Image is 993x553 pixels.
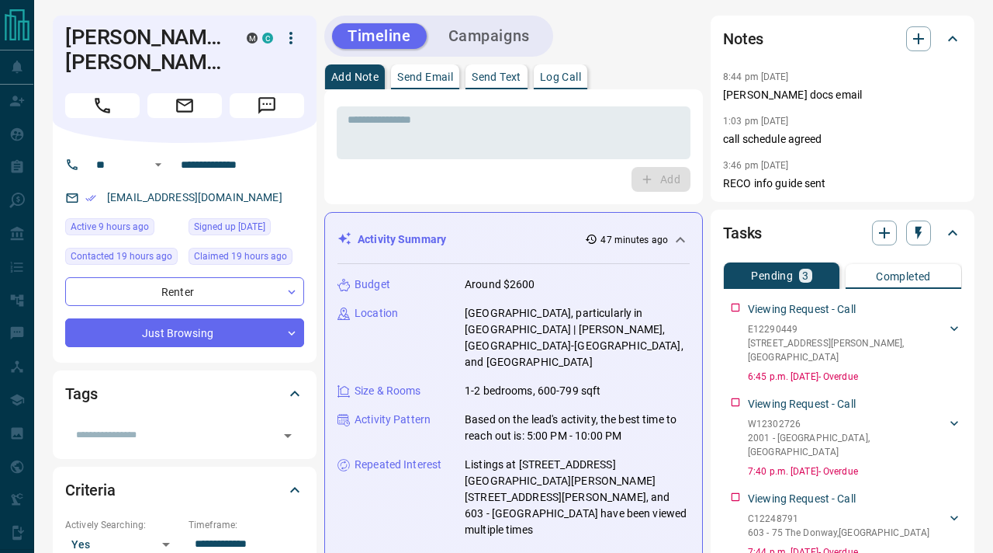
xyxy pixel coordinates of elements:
p: Pending [751,270,793,281]
p: 6:45 p.m. [DATE] - Overdue [748,370,962,384]
button: Open [149,155,168,174]
p: Send Email [397,71,453,82]
p: [PERSON_NAME] docs email [723,87,962,103]
p: 8:44 pm [DATE] [723,71,789,82]
p: [STREET_ADDRESS][PERSON_NAME] , [GEOGRAPHIC_DATA] [748,336,946,364]
div: condos.ca [262,33,273,43]
h2: Tags [65,381,97,406]
p: call schedule agreed [723,131,962,148]
div: W123027262001 - [GEOGRAPHIC_DATA],[GEOGRAPHIC_DATA] [748,414,962,462]
div: Tue Aug 12 2025 [189,248,304,270]
span: Active 9 hours ago [71,219,149,235]
p: W12302726 [748,417,946,431]
div: Renter [65,277,304,306]
span: Signed up [DATE] [194,219,265,235]
p: 1-2 bedrooms, 600-799 sqft [465,383,600,399]
button: Timeline [332,23,427,49]
span: Contacted 19 hours ago [71,249,172,264]
p: Around $2600 [465,276,535,293]
p: Based on the lead's activity, the best time to reach out is: 5:00 PM - 10:00 PM [465,412,690,444]
div: Criteria [65,471,304,509]
span: Call [65,93,140,118]
p: Viewing Request - Call [748,301,856,318]
h2: Criteria [65,478,116,503]
p: 3:46 pm [DATE] [723,160,789,171]
span: Message [230,93,304,118]
span: Email [147,93,222,118]
p: 7:40 p.m. [DATE] - Overdue [748,464,962,478]
p: [GEOGRAPHIC_DATA], particularly in [GEOGRAPHIC_DATA] | [PERSON_NAME], [GEOGRAPHIC_DATA]-[GEOGRAPH... [465,305,690,370]
p: Actively Searching: [65,518,181,532]
svg: Email Verified [85,193,96,203]
p: 2001 - [GEOGRAPHIC_DATA] , [GEOGRAPHIC_DATA] [748,431,946,459]
p: Completed [876,271,931,282]
p: Budget [355,276,390,293]
p: 3 [802,270,808,281]
h1: [PERSON_NAME] [PERSON_NAME] [65,25,223,75]
p: Size & Rooms [355,383,421,399]
div: Activity Summary47 minutes ago [337,225,690,254]
p: Activity Pattern [355,412,431,428]
p: Viewing Request - Call [748,396,856,412]
p: Timeframe: [189,518,304,532]
p: 1:03 pm [DATE] [723,116,789,127]
div: C12248791603 - 75 The Donway,[GEOGRAPHIC_DATA] [748,509,962,543]
div: Sun Jun 07 2020 [189,218,304,240]
p: Activity Summary [358,231,446,248]
a: [EMAIL_ADDRESS][DOMAIN_NAME] [107,191,282,203]
p: 603 - 75 The Donway , [GEOGRAPHIC_DATA] [748,526,929,540]
div: Tue Aug 12 2025 [65,248,181,270]
div: E12290449[STREET_ADDRESS][PERSON_NAME],[GEOGRAPHIC_DATA] [748,319,962,367]
div: Notes [723,20,962,57]
button: Campaigns [433,23,545,49]
p: Repeated Interest [355,457,441,473]
p: Send Text [472,71,521,82]
p: Log Call [540,71,581,82]
p: E12290449 [748,322,946,336]
p: Add Note [331,71,379,82]
div: Tue Aug 12 2025 [65,218,181,240]
button: Open [277,425,299,447]
p: 47 minutes ago [600,233,668,247]
div: Just Browsing [65,318,304,347]
span: Claimed 19 hours ago [194,249,287,264]
div: Tags [65,375,304,412]
div: Tasks [723,214,962,252]
p: Listings at [STREET_ADDRESS][GEOGRAPHIC_DATA][PERSON_NAME][STREET_ADDRESS][PERSON_NAME], and 603 ... [465,457,690,538]
div: mrloft.ca [247,33,258,43]
p: C12248791 [748,512,929,526]
p: RECO info guide sent [723,176,962,192]
h2: Tasks [723,221,762,245]
p: Location [355,305,398,322]
h2: Notes [723,26,763,51]
p: Viewing Request - Call [748,491,856,507]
